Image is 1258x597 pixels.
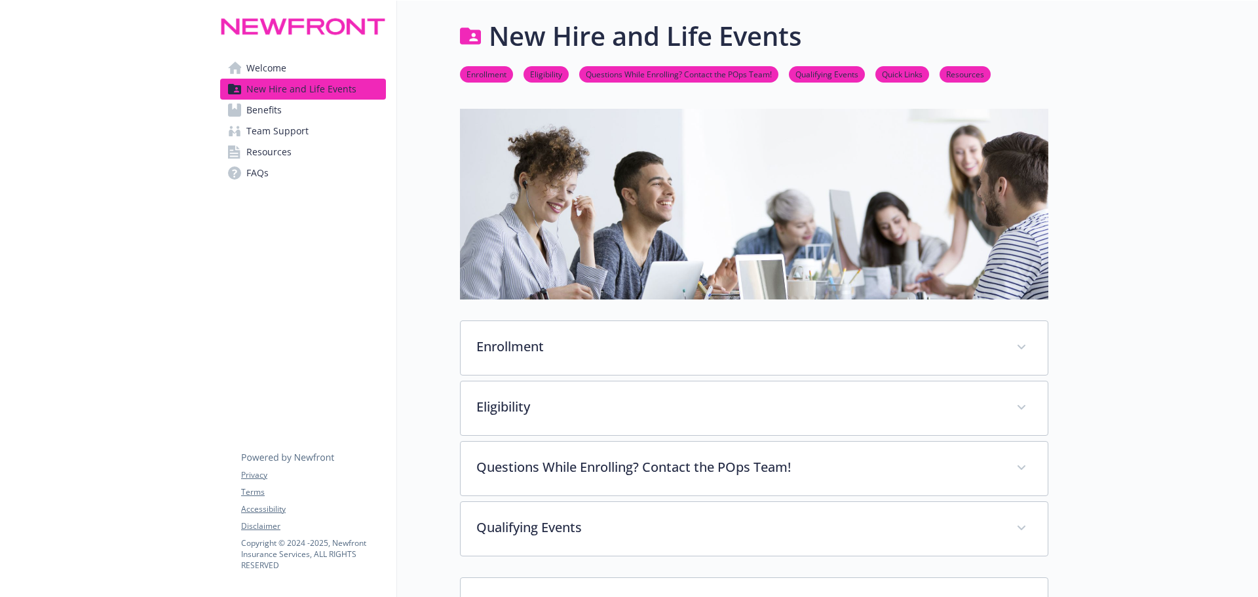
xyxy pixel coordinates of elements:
[246,163,269,183] span: FAQs
[461,442,1048,495] div: Questions While Enrolling? Contact the POps Team!
[524,67,569,80] a: Eligibility
[220,142,386,163] a: Resources
[220,100,386,121] a: Benefits
[461,381,1048,435] div: Eligibility
[246,121,309,142] span: Team Support
[220,58,386,79] a: Welcome
[246,58,286,79] span: Welcome
[476,518,1001,537] p: Qualifying Events
[246,79,356,100] span: New Hire and Life Events
[461,502,1048,556] div: Qualifying Events
[579,67,778,80] a: Questions While Enrolling? Contact the POps Team!
[246,142,292,163] span: Resources
[875,67,929,80] a: Quick Links
[241,503,385,515] a: Accessibility
[241,486,385,498] a: Terms
[476,337,1001,356] p: Enrollment
[461,321,1048,375] div: Enrollment
[220,79,386,100] a: New Hire and Life Events
[476,457,1001,477] p: Questions While Enrolling? Contact the POps Team!
[489,16,801,56] h1: New Hire and Life Events
[460,109,1048,299] img: new hire page banner
[241,537,385,571] p: Copyright © 2024 - 2025 , Newfront Insurance Services, ALL RIGHTS RESERVED
[220,121,386,142] a: Team Support
[460,67,513,80] a: Enrollment
[241,469,385,481] a: Privacy
[241,520,385,532] a: Disclaimer
[940,67,991,80] a: Resources
[220,163,386,183] a: FAQs
[476,397,1001,417] p: Eligibility
[789,67,865,80] a: Qualifying Events
[246,100,282,121] span: Benefits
